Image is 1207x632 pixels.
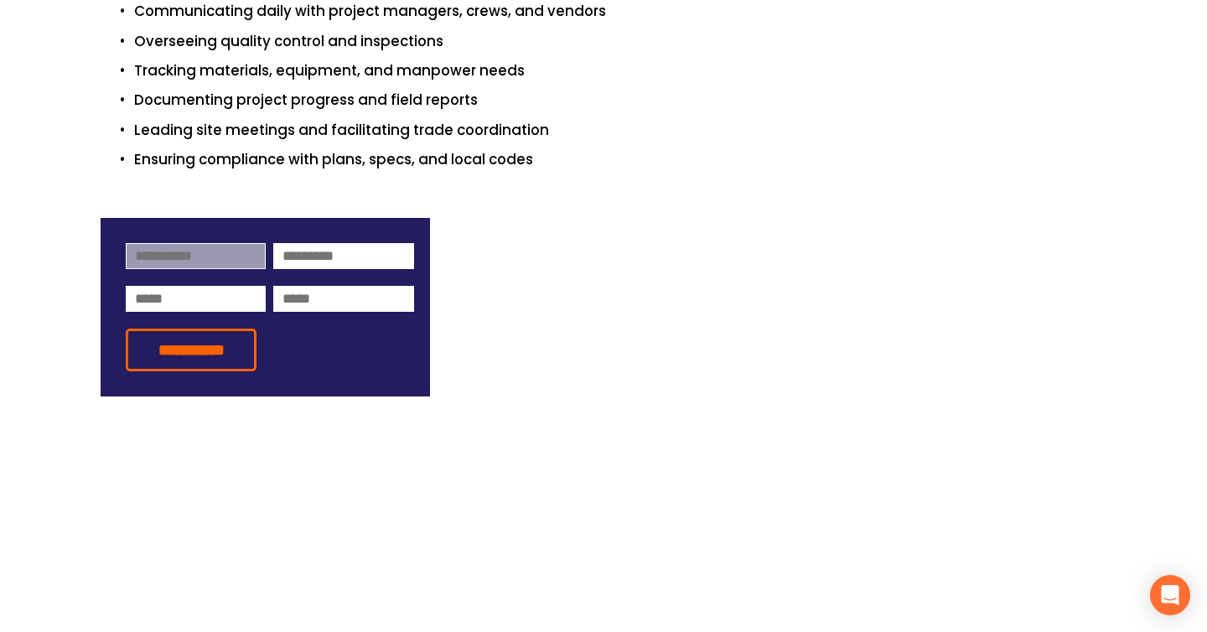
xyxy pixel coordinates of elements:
p: Leading site meetings and facilitating trade coordination [134,119,1106,142]
p: Documenting project progress and field reports [134,89,1106,111]
p: Ensuring compliance with plans, specs, and local codes [134,148,1106,171]
p: Tracking materials, equipment, and manpower needs [134,60,1106,82]
div: Open Intercom Messenger [1150,575,1190,615]
p: Overseeing quality control and inspections [134,30,1106,53]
